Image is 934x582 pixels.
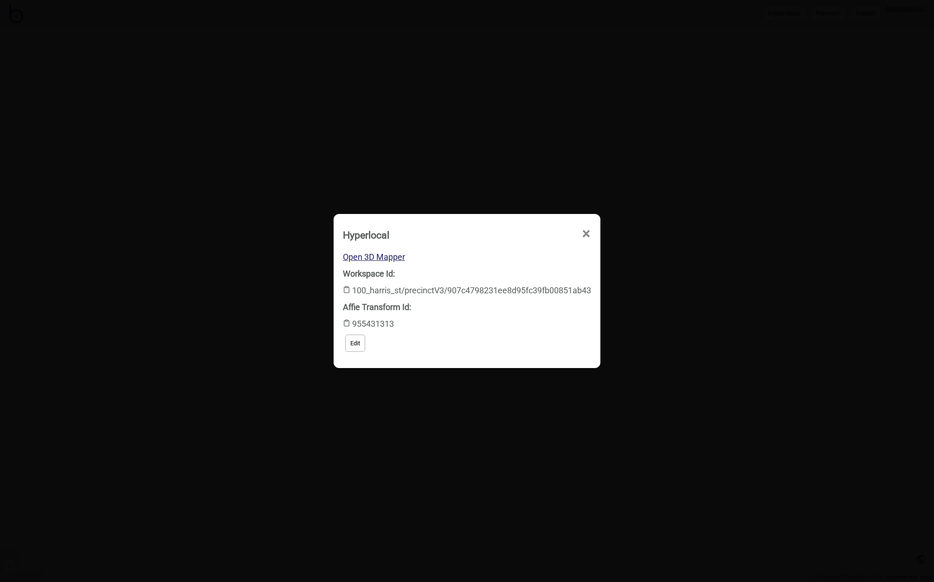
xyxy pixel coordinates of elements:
a: Open 3D Mapper [343,252,405,262]
div: 100_harris_st/precinctV3/907c4798231ee8d95fc39fb00851ab43 [343,265,591,299]
button: Edit [345,335,365,352]
strong: Workspace Id: [343,269,395,278]
div: 955431313 [343,299,591,332]
span: × [581,219,591,249]
strong: Affie Transform Id: [343,302,411,312]
div: Hyperlocal [343,225,389,245]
